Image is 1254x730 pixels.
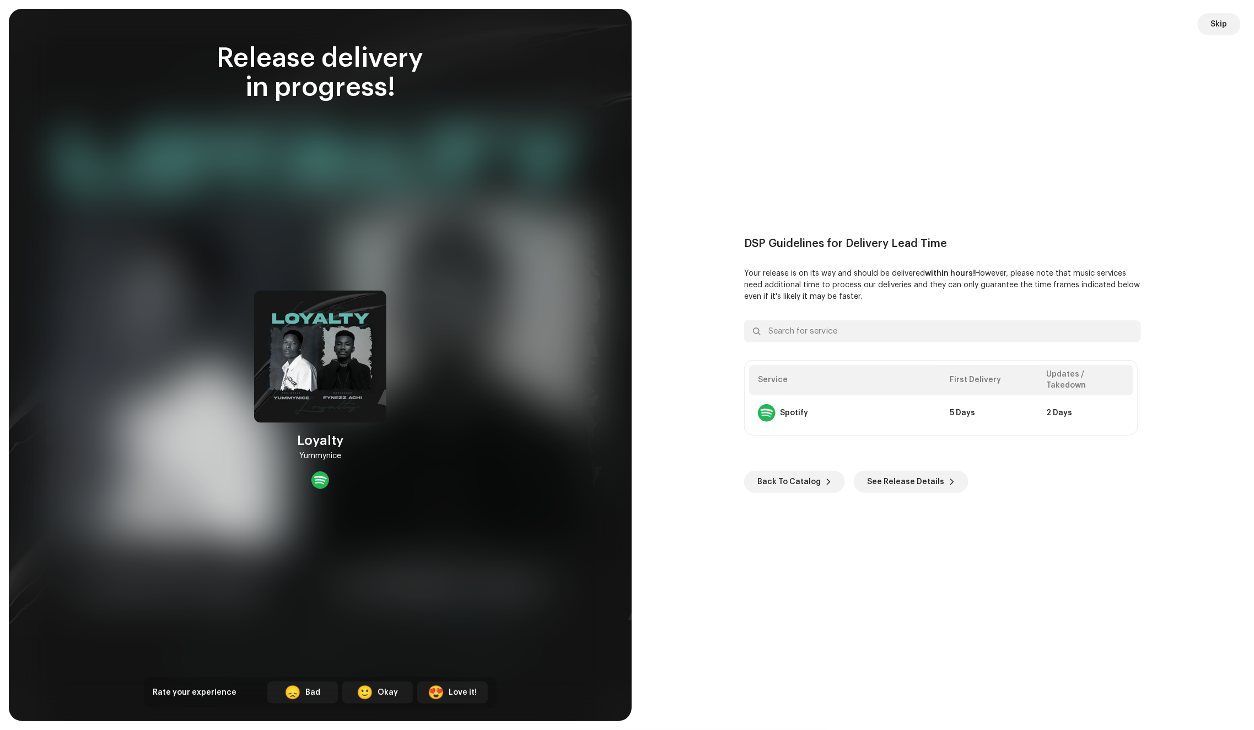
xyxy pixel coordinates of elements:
[749,365,941,395] th: Service
[428,686,444,699] div: 😍
[744,237,1141,250] div: DSP Guidelines for Delivery Lead Time
[744,320,1141,342] input: Search for service
[780,409,808,417] div: Spotify
[941,365,1037,395] th: First Delivery
[854,471,968,493] button: See Release Details
[1211,13,1228,35] span: Skip
[449,687,477,699] div: Love it!
[144,44,497,103] div: Release delivery in progress!
[1037,365,1133,395] th: Updates / Takedown
[1037,395,1133,431] td: 2 Days
[254,291,386,423] img: 3b1af5d1-08e2-400c-9c88-b2c22311c84b
[941,395,1037,431] td: 5 Days
[299,449,341,463] div: Yummynice
[305,687,320,699] div: Bad
[757,471,821,493] span: Back To Catalog
[284,686,301,699] div: 😞
[153,689,236,696] span: Rate your experience
[297,432,343,449] div: Loyalty
[1198,13,1241,35] button: Skip
[744,471,845,493] button: Back To Catalog
[357,686,373,699] div: 🙂
[744,268,1141,303] p: Your release is on its way and should be delivered However, please note that music services need ...
[378,687,398,699] div: Okay
[867,471,944,493] span: See Release Details
[925,270,975,277] b: within hours!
